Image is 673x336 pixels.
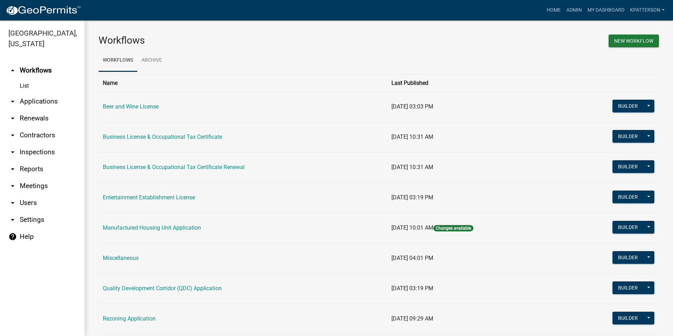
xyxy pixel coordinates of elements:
[99,49,137,72] a: Workflows
[627,4,667,17] a: KPATTERSON
[433,225,473,231] span: Changes available
[391,194,433,201] span: [DATE] 03:19 PM
[585,4,627,17] a: My Dashboard
[103,285,222,292] a: Quality Development Corridor (QDC) Application
[544,4,564,17] a: Home
[612,251,643,264] button: Builder
[612,100,643,112] button: Builder
[103,224,201,231] a: Manufactured Housing Unit Application
[99,74,387,92] th: Name
[391,224,433,231] span: [DATE] 10:01 AM
[103,315,156,322] a: Rezoning Application
[612,312,643,324] button: Builder
[99,35,373,46] h3: Workflows
[8,114,17,123] i: arrow_drop_down
[612,160,643,173] button: Builder
[391,315,433,322] span: [DATE] 09:29 AM
[391,285,433,292] span: [DATE] 03:19 PM
[8,148,17,156] i: arrow_drop_down
[8,97,17,106] i: arrow_drop_down
[8,199,17,207] i: arrow_drop_down
[609,35,659,47] button: New Workflow
[612,281,643,294] button: Builder
[612,130,643,143] button: Builder
[8,216,17,224] i: arrow_drop_down
[103,255,139,261] a: Miscellaneous
[391,164,433,170] span: [DATE] 10:31 AM
[103,133,222,140] a: Business License & Occupational Tax Certificate
[391,103,433,110] span: [DATE] 03:03 PM
[103,103,159,110] a: Beer and Wine License
[8,66,17,75] i: arrow_drop_up
[387,74,561,92] th: Last Published
[103,164,245,170] a: Business License & Occupational Tax Certificate Renewal
[391,255,433,261] span: [DATE] 04:01 PM
[103,194,195,201] a: Entertainment Establishment License
[8,131,17,139] i: arrow_drop_down
[8,182,17,190] i: arrow_drop_down
[391,133,433,140] span: [DATE] 10:31 AM
[564,4,585,17] a: Admin
[8,232,17,241] i: help
[612,191,643,203] button: Builder
[137,49,166,72] a: Archive
[8,165,17,173] i: arrow_drop_down
[612,221,643,234] button: Builder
